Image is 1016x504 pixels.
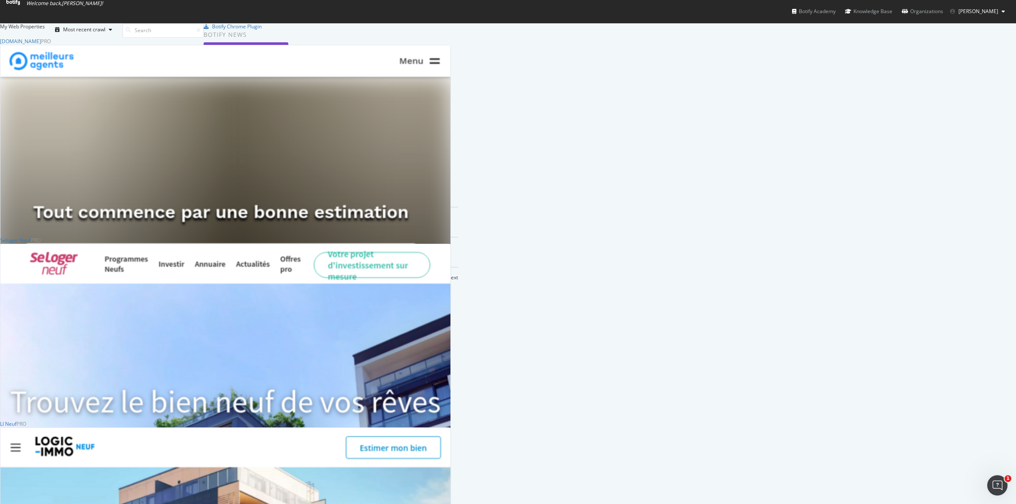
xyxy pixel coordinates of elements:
div: Botify Academy [792,7,836,16]
a: Botify Chrome Plugin [204,23,262,30]
img: meilleursagents.com [0,45,450,405]
input: Search [122,23,204,38]
div: Pro [31,237,41,244]
div: Knowledge Base [845,7,892,16]
span: Yannick Laurent [958,8,998,15]
span: 1 [1005,475,1011,482]
div: Botify news [204,30,458,39]
div: Pro [41,38,51,45]
iframe: Intercom live chat [987,475,1008,496]
button: Most recent crawl [52,23,116,36]
div: Most recent crawl [63,27,105,32]
div: Organizations [902,7,943,16]
button: [PERSON_NAME] [943,5,1012,18]
div: Botify Chrome Plugin [212,23,262,30]
div: Pro [17,420,26,427]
